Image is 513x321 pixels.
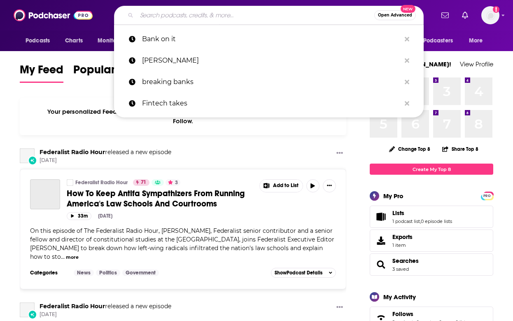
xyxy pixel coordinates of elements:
[166,179,180,186] button: 3
[392,310,468,318] a: Follows
[481,6,499,24] span: Logged in as jbarbour
[413,35,453,47] span: For Podcasters
[482,192,492,199] a: PRO
[378,13,412,17] span: Open Advanced
[20,33,61,49] button: open menu
[142,71,401,93] p: breaking banks
[481,6,499,24] button: Show profile menu
[96,269,120,276] a: Politics
[141,178,146,187] span: 71
[67,179,73,186] a: Federalist Radio Hour
[323,179,336,192] button: Show More Button
[271,268,336,278] button: ShowPodcast Details
[40,302,105,310] a: Federalist Radio Hour
[60,33,88,49] a: Charts
[275,270,322,276] span: Show Podcast Details
[142,50,401,71] p: John siracusa
[28,310,37,319] div: New Episode
[61,253,65,260] span: ...
[392,233,413,241] span: Exports
[392,242,413,248] span: 1 item
[370,230,493,252] a: Exports
[420,218,421,224] span: ,
[333,148,346,159] button: Show More Button
[392,209,452,217] a: Lists
[374,10,416,20] button: Open AdvancedNew
[67,188,245,209] span: How To Keep Antifa Sympathizers From Running America's Law Schools And Courtrooms
[66,254,79,261] button: more
[40,148,105,156] a: Federalist Radio Hour
[493,6,499,13] svg: Email not verified
[20,98,346,135] div: Your personalized Feed is curated based on the Podcasts, Creators, Users, and Lists that you Follow.
[273,183,298,189] span: Add to List
[40,148,171,156] h3: released a new episode
[333,302,346,313] button: Show More Button
[137,9,374,22] input: Search podcasts, credits, & more...
[469,35,483,47] span: More
[392,310,413,318] span: Follows
[392,266,409,272] a: 3 saved
[65,35,83,47] span: Charts
[67,212,91,220] button: 33m
[114,93,424,114] a: Fintech takes
[384,144,435,154] button: Change Top 8
[114,6,424,25] div: Search podcasts, credits, & more...
[40,302,171,310] h3: released a new episode
[481,6,499,24] img: User Profile
[463,33,493,49] button: open menu
[28,156,37,165] div: New Episode
[392,209,404,217] span: Lists
[75,179,128,186] a: Federalist Radio Hour
[370,164,493,175] a: Create My Top 8
[73,63,143,82] span: Popular Feed
[122,269,159,276] a: Government
[482,193,492,199] span: PRO
[114,71,424,93] a: breaking banks
[20,63,63,83] a: My Feed
[30,227,334,260] span: On this episode of The Federalist Radio Hour, [PERSON_NAME], Federalist senior contributor and a ...
[98,35,127,47] span: Monitoring
[260,180,303,192] button: Show More Button
[20,302,35,317] a: Federalist Radio Hour
[401,5,415,13] span: New
[67,188,254,209] a: How To Keep Antifa Sympathizers From Running America's Law Schools And Courtrooms
[370,253,493,276] span: Searches
[40,311,171,318] span: [DATE]
[20,63,63,82] span: My Feed
[438,8,452,22] a: Show notifications dropdown
[73,63,143,83] a: Popular Feed
[392,218,420,224] a: 1 podcast list
[383,192,403,200] div: My Pro
[421,218,452,224] a: 0 episode lists
[370,206,493,228] span: Lists
[142,93,401,114] p: Fintech takes
[40,157,171,164] span: [DATE]
[383,293,416,301] div: My Activity
[408,33,465,49] button: open menu
[74,269,94,276] a: News
[114,28,424,50] a: Bank on it
[14,7,93,23] img: Podchaser - Follow, Share and Rate Podcasts
[92,33,138,49] button: open menu
[373,211,389,223] a: Lists
[26,35,50,47] span: Podcasts
[30,269,67,276] h3: Categories
[373,259,389,270] a: Searches
[20,148,35,163] a: Federalist Radio Hour
[373,235,389,246] span: Exports
[133,179,149,186] a: 71
[30,179,60,209] a: How To Keep Antifa Sympathizers From Running America's Law Schools And Courtrooms
[392,257,419,265] a: Searches
[460,60,493,68] a: View Profile
[459,8,471,22] a: Show notifications dropdown
[142,28,401,50] p: Bank on it
[114,50,424,71] a: [PERSON_NAME]
[98,213,112,219] div: [DATE]
[442,141,479,157] button: Share Top 8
